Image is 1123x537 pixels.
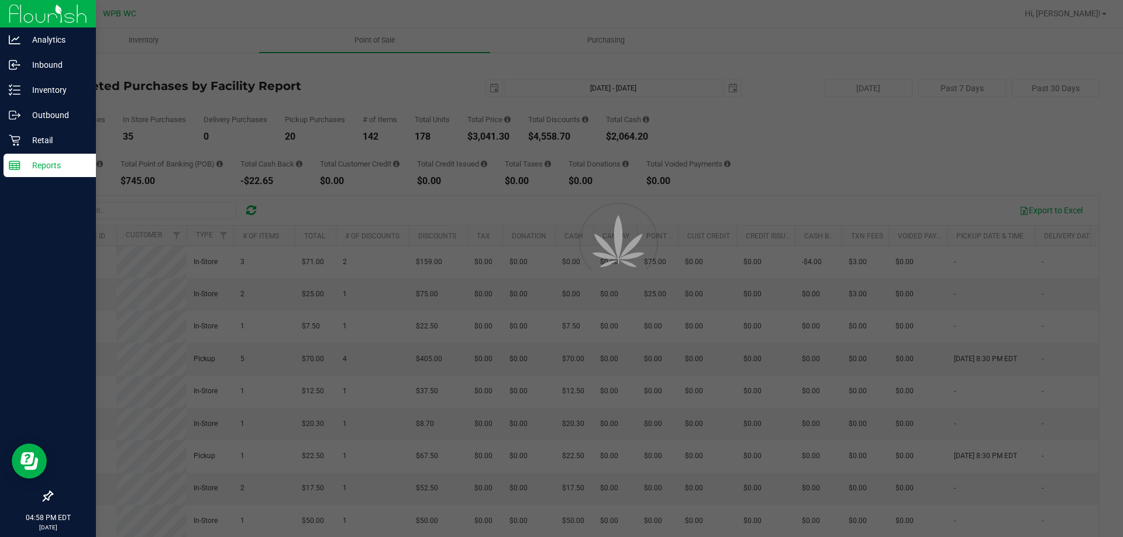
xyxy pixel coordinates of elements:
[5,523,91,532] p: [DATE]
[12,444,47,479] iframe: Resource center
[9,84,20,96] inline-svg: Inventory
[9,134,20,146] inline-svg: Retail
[20,108,91,122] p: Outbound
[9,34,20,46] inline-svg: Analytics
[5,512,91,523] p: 04:58 PM EDT
[20,58,91,72] p: Inbound
[20,158,91,172] p: Reports
[20,133,91,147] p: Retail
[9,160,20,171] inline-svg: Reports
[9,109,20,121] inline-svg: Outbound
[9,59,20,71] inline-svg: Inbound
[20,83,91,97] p: Inventory
[20,33,91,47] p: Analytics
